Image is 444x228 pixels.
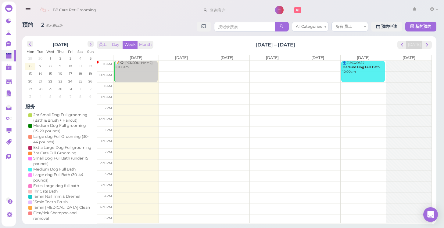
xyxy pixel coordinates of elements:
[69,56,72,61] span: 3
[342,61,385,74] div: 👤2139329387 10:00am
[69,94,72,99] span: 7
[103,106,112,110] span: 12pm
[59,94,62,99] span: 6
[33,221,58,227] div: De-shedding
[79,63,82,69] span: 11
[99,117,112,121] span: 12:30pm
[105,216,112,220] span: 5pm
[357,55,370,60] span: [DATE]
[220,55,233,60] span: [DATE]
[342,65,380,69] b: Medium Dog Full Bath
[105,128,112,132] span: 1pm
[33,189,58,194] div: 1hr Cats Bath
[39,94,42,99] span: 4
[33,134,92,145] div: Large dog Full Grooming (30-44 pounds)
[68,79,73,84] span: 24
[78,79,83,84] span: 25
[33,199,68,205] div: 15min Teeth Brush
[46,50,54,54] span: Wed
[38,79,42,84] span: 21
[256,41,295,48] h2: [DATE] – [DATE]
[405,22,436,31] button: 新的预约
[59,63,62,69] span: 9
[100,183,112,187] span: 3:30pm
[130,55,142,60] span: [DATE]
[175,55,188,60] span: [DATE]
[58,86,63,92] span: 30
[38,71,43,76] span: 14
[105,150,112,154] span: 2pm
[103,62,112,66] span: 10am
[38,21,63,28] i: 2
[33,172,92,183] div: Large dog Full Bath (30-44 pounds)
[108,41,123,49] button: Day
[39,63,42,69] span: 7
[88,41,94,47] button: next
[137,41,153,49] button: Month
[33,167,76,172] div: Medium Dog Full Bath
[88,63,93,69] span: 12
[33,194,80,199] div: 15min Nail Trim & Dremel
[105,172,112,176] span: 3pm
[57,50,63,54] span: Thu
[79,86,82,92] span: 1
[33,156,92,167] div: Small Dog Full Bath (under 15 pounds)
[87,50,94,54] span: Sun
[46,23,63,28] small: 显示在日历
[266,55,279,60] span: [DATE]
[38,86,43,92] span: 28
[28,56,33,61] span: 29
[371,22,402,31] a: 预约申请
[397,41,407,49] button: prev
[403,55,415,60] span: [DATE]
[79,56,82,61] span: 4
[53,41,68,47] h2: [DATE]
[49,63,52,69] span: 8
[27,50,34,54] span: Mon
[311,55,324,60] span: [DATE]
[49,56,52,61] span: 1
[59,56,62,61] span: 2
[25,104,95,109] h4: 服务
[78,71,83,76] span: 18
[48,79,53,84] span: 22
[77,50,83,54] span: Sat
[89,94,92,99] span: 9
[214,22,275,31] input: 按记录搜索
[100,161,112,165] span: 2:30pm
[415,24,431,29] span: 新的预约
[89,56,92,61] span: 5
[33,210,92,221] div: Flea/tick Shampoo and removal
[208,5,267,15] input: 查询客户
[37,50,43,54] span: Tue
[98,73,112,77] span: 10:30am
[48,71,52,76] span: 15
[58,71,63,76] span: 16
[33,150,77,156] div: 3hr Cats Full Grooming
[68,63,73,69] span: 10
[89,86,92,92] span: 2
[29,63,32,69] span: 6
[296,24,322,29] span: All Categories
[100,205,112,209] span: 4:30pm
[27,41,33,47] button: prev
[101,139,112,143] span: 1:30pm
[53,2,96,19] span: BB Care Pet Grooming
[49,94,52,99] span: 5
[123,41,138,49] button: Week
[79,94,82,99] span: 8
[22,21,35,28] span: 预约
[97,41,109,49] button: 员工
[33,112,92,123] div: 2hr Small Dog Full grooming (Bath & Brush + Haircut)
[423,207,438,222] div: Open Intercom Messenger
[28,71,32,76] span: 13
[406,41,423,49] button: [DATE]
[104,84,112,88] span: 11am
[68,50,73,54] span: Fri
[88,71,93,76] span: 19
[88,79,93,84] span: 26
[28,86,33,92] span: 27
[33,145,91,150] div: Extra Large Dog Full grooming
[422,41,432,49] button: next
[335,24,352,29] span: 所有 员工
